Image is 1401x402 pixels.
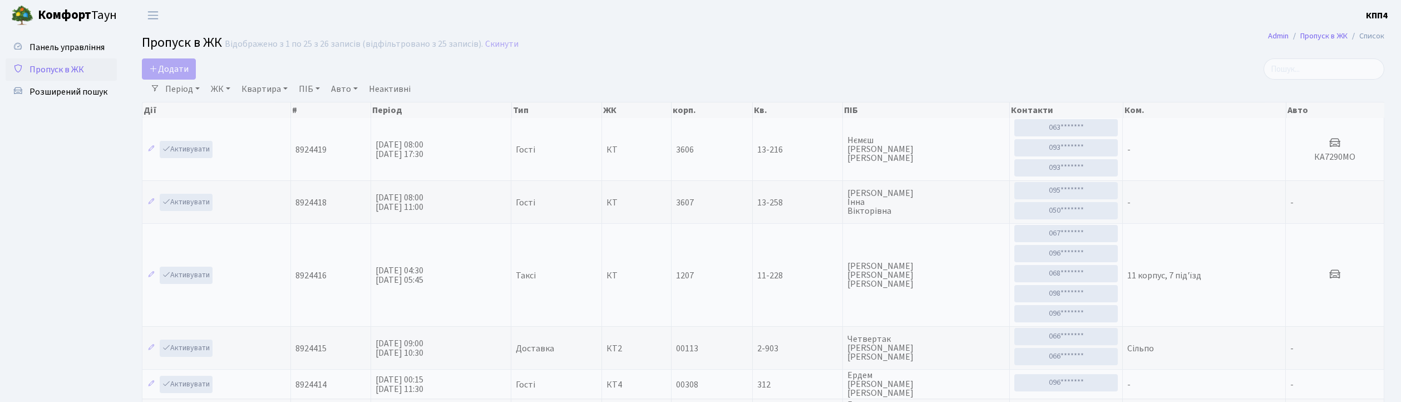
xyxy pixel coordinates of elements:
[294,80,324,99] a: ПІБ
[1290,342,1294,355] span: -
[1010,102,1123,118] th: Контакти
[516,380,535,389] span: Гості
[847,371,1005,398] span: Ердем [PERSON_NAME] [PERSON_NAME]
[847,136,1005,163] span: Нємєш [PERSON_NAME] [PERSON_NAME]
[757,344,838,353] span: 2-903
[38,6,117,25] span: Таун
[160,376,213,393] a: Активувати
[1268,30,1289,42] a: Admin
[161,80,204,99] a: Період
[6,36,117,58] a: Панель управління
[295,197,327,209] span: 8924418
[1290,197,1294,209] span: -
[376,337,423,359] span: [DATE] 09:00 [DATE] 10:30
[606,145,667,154] span: КТ
[847,189,1005,215] span: [PERSON_NAME] Інна Вікторівна
[1286,102,1385,118] th: Авто
[757,145,838,154] span: 13-216
[295,269,327,282] span: 8924416
[485,39,519,50] a: Скинути
[606,380,667,389] span: КТ4
[757,271,838,280] span: 11-228
[225,39,483,50] div: Відображено з 1 по 25 з 26 записів (відфільтровано з 25 записів).
[376,139,423,160] span: [DATE] 08:00 [DATE] 17:30
[606,344,667,353] span: КТ2
[29,86,107,98] span: Розширений пошук
[606,271,667,280] span: КТ
[295,342,327,355] span: 8924415
[142,58,196,80] a: Додати
[295,379,327,391] span: 8924414
[139,6,167,24] button: Переключити навігацію
[847,335,1005,361] span: Четвертак [PERSON_NAME] [PERSON_NAME]
[676,379,698,391] span: 00308
[516,198,535,207] span: Гості
[6,81,117,103] a: Розширений пошук
[1366,9,1388,22] a: КПП4
[676,144,694,156] span: 3606
[206,80,235,99] a: ЖК
[1348,30,1384,42] li: Список
[1123,102,1286,118] th: Ком.
[29,63,84,76] span: Пропуск в ЖК
[1264,58,1384,80] input: Пошук...
[512,102,603,118] th: Тип
[160,340,213,357] a: Активувати
[676,342,698,355] span: 00113
[847,262,1005,288] span: [PERSON_NAME] [PERSON_NAME] [PERSON_NAME]
[1127,197,1131,209] span: -
[291,102,371,118] th: #
[1251,24,1401,48] nav: breadcrumb
[376,374,423,395] span: [DATE] 00:15 [DATE] 11:30
[1127,269,1201,282] span: 11 корпус, 7 під'їзд
[149,63,189,75] span: Додати
[160,141,213,158] a: Активувати
[11,4,33,27] img: logo.png
[757,198,838,207] span: 13-258
[602,102,672,118] th: ЖК
[376,264,423,286] span: [DATE] 04:30 [DATE] 05:45
[29,41,105,53] span: Панель управління
[237,80,292,99] a: Квартира
[142,102,291,118] th: Дії
[142,33,222,52] span: Пропуск в ЖК
[364,80,415,99] a: Неактивні
[516,271,536,280] span: Таксі
[295,144,327,156] span: 8924419
[516,145,535,154] span: Гості
[1300,30,1348,42] a: Пропуск в ЖК
[38,6,91,24] b: Комфорт
[327,80,362,99] a: Авто
[672,102,753,118] th: корп.
[843,102,1010,118] th: ПІБ
[371,102,512,118] th: Період
[757,380,838,389] span: 312
[1290,379,1294,391] span: -
[753,102,843,118] th: Кв.
[160,194,213,211] a: Активувати
[676,269,694,282] span: 1207
[1127,144,1131,156] span: -
[376,192,423,213] span: [DATE] 08:00 [DATE] 11:00
[516,344,554,353] span: Доставка
[1290,152,1379,163] h5: КА7290МО
[606,198,667,207] span: КТ
[6,58,117,81] a: Пропуск в ЖК
[676,197,694,209] span: 3607
[160,267,213,284] a: Активувати
[1127,379,1131,391] span: -
[1127,342,1154,355] span: Сільпо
